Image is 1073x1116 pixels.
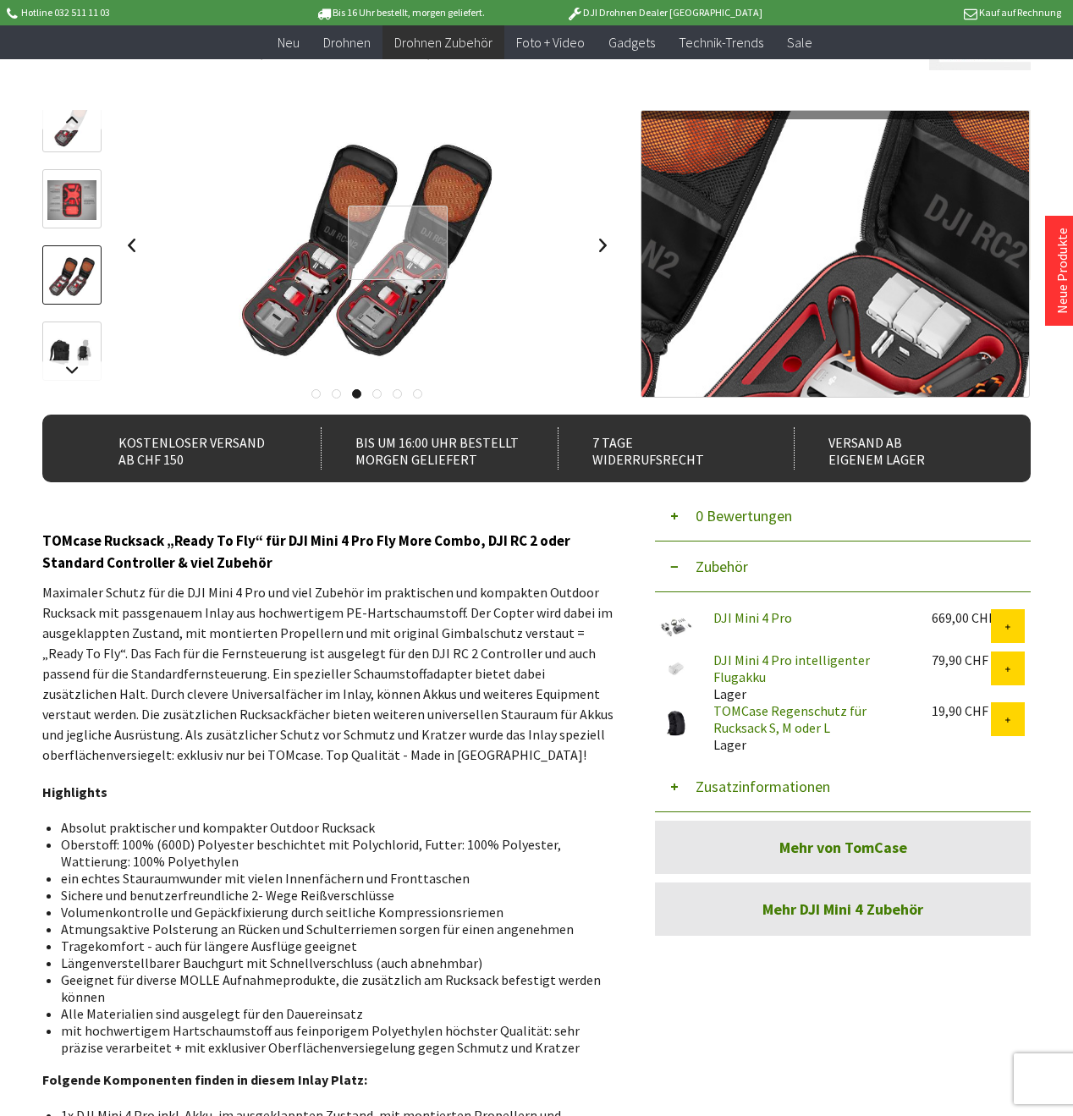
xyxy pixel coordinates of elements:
[932,651,991,668] div: 79,90 CHF
[42,530,615,574] h3: TOMcase Rucksack „Ready To Fly“ für DJI Mini 4 Pro Fly More Combo, DJI RC 2 oder Standard Control...
[713,702,867,736] a: TOMCase Regenschutz für Rucksack S, M oder L
[597,25,667,60] a: Gadgets
[323,34,371,51] span: Drohnen
[266,25,311,60] a: Neu
[61,836,602,870] li: Oberstoff: 100% (600D) Polyester beschichtet mit Polychlorid, Futter: 100% Polyester, Wattierung:...
[787,34,812,51] span: Sale
[3,3,267,23] p: Hotline 032 511 11 03
[775,25,824,60] a: Sale
[394,34,492,51] span: Drohnen Zubehör
[61,921,602,937] li: Atmungsaktive Polsterung an Rücken und Schulterriemen sorgen für einen angenehmen
[61,954,602,971] li: Längenverstellbarer Bauchgurt mit Schnellverschluss (auch abnehmbar)
[667,25,775,60] a: Technik-Trends
[700,702,917,753] div: Lager
[608,34,655,51] span: Gadgets
[61,887,602,904] li: Sichere und benutzerfreundliche 2- Wege Reißverschlüsse
[679,34,763,51] span: Technik-Trends
[932,609,991,626] div: 669,00 CHF
[516,34,585,51] span: Foto + Video
[532,3,796,23] p: DJI Drohnen Dealer [GEOGRAPHIC_DATA]
[278,34,300,51] span: Neu
[61,937,602,954] li: Tragekomfort - auch für längere Ausflüge geeignet
[267,3,531,23] p: Bis 16 Uhr bestellt, morgen geliefert.
[713,609,792,626] a: DJI Mini 4 Pro
[713,651,870,685] a: DJI Mini 4 Pro intelligenter Flugakku
[655,702,697,745] img: TOMCase Regenschutz für Rucksack S, M oder L
[85,427,293,470] div: Kostenloser Versand ab CHF 150
[42,34,833,59] h1: TomCase Rucksack S, "Ready To Fly", DJI Mini 4 Pro
[655,761,1031,812] button: Zusatzinformationen
[42,582,615,765] p: Maximaler Schutz für die DJI Mini 4 Pro und viel Zubehör im praktischen und kompakten Outdoor Ruc...
[655,542,1031,592] button: Zubehör
[61,819,602,836] li: Absolut praktischer und kompakter Outdoor Rucksack
[42,783,107,800] strong: Highlights
[655,491,1031,542] button: 0 Bewertungen
[655,651,697,685] img: DJI Mini 4 Pro intelligenter Flugakku
[655,821,1031,874] a: Mehr von TomCase
[382,25,504,60] a: Drohnen Zubehör
[655,882,1031,936] a: Mehr DJI Mini 4 Zubehör
[796,3,1060,23] p: Kauf auf Rechnung
[700,651,917,702] div: Lager
[61,904,602,921] li: Volumenkontrolle und Gepäckfixierung durch seitliche Kompressionsriemen
[794,427,1002,470] div: Versand ab eigenem Lager
[655,609,697,643] img: DJI Mini 4 Pro
[504,25,597,60] a: Foto + Video
[932,702,991,719] div: 19,90 CHF
[61,870,602,887] li: ein echtes Stauraumwunder mit vielen Innenfächern und Fronttaschen
[61,1022,602,1056] li: mit hochwertigem Hartschaumstoff aus feinporigem Polyethylen höchster Qualität: sehr präzise vera...
[1054,228,1070,314] a: Neue Produkte
[321,427,529,470] div: Bis um 16:00 Uhr bestellt Morgen geliefert
[311,25,382,60] a: Drohnen
[61,971,602,1005] li: Geeignet für diverse MOLLE Aufnahmeprodukte, die zusätzlich am Rucksack befestigt werden können
[61,1005,602,1022] li: Alle Materialien sind ausgelegt für den Dauereinsatz
[42,1071,367,1088] strong: Folgende Komponenten finden in diesem Inlay Platz:
[558,427,766,470] div: 7 Tage Widerrufsrecht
